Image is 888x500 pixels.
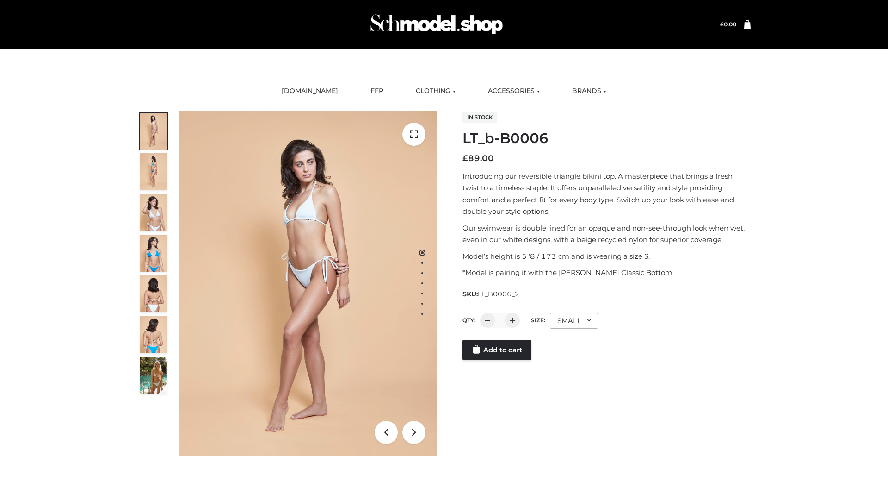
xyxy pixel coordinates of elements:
[462,288,520,300] span: SKU:
[531,317,545,324] label: Size:
[565,81,613,101] a: BRANDS
[462,250,751,262] p: Model’s height is 5 ‘8 / 173 cm and is wearing a size S.
[720,21,736,28] bdi: 0.00
[462,153,468,163] span: £
[140,275,167,312] img: ArielClassicBikiniTop_CloudNine_AzureSky_OW114ECO_7-scaled.jpg
[140,316,167,353] img: ArielClassicBikiniTop_CloudNine_AzureSky_OW114ECO_8-scaled.jpg
[140,235,167,272] img: ArielClassicBikiniTop_CloudNine_AzureSky_OW114ECO_4-scaled.jpg
[481,81,547,101] a: ACCESSORIES
[140,357,167,394] img: Arieltop_CloudNine_AzureSky2.jpg
[462,153,494,163] bdi: 89.00
[462,170,751,218] p: Introducing our reversible triangle bikini top. A masterpiece that brings a fresh twist to a time...
[462,317,475,324] label: QTY:
[140,194,167,231] img: ArielClassicBikiniTop_CloudNine_AzureSky_OW114ECO_3-scaled.jpg
[720,21,736,28] a: £0.00
[140,112,167,150] img: ArielClassicBikiniTop_CloudNine_AzureSky_OW114ECO_1-scaled.jpg
[478,290,519,298] span: LT_B0006_2
[462,340,531,360] a: Add to cart
[462,267,751,279] p: *Model is pairing it with the [PERSON_NAME] Classic Bottom
[275,81,345,101] a: [DOMAIN_NAME]
[179,111,437,456] img: LT_b-B0006
[462,130,751,147] h1: LT_b-B0006
[409,81,462,101] a: CLOTHING
[720,21,724,28] span: £
[140,153,167,190] img: ArielClassicBikiniTop_CloudNine_AzureSky_OW114ECO_2-scaled.jpg
[364,81,390,101] a: FFP
[462,112,497,123] span: In stock
[462,222,751,246] p: Our swimwear is double lined for an opaque and non-see-through look when wet, even in our white d...
[367,6,506,43] img: Schmodel Admin 964
[550,313,598,329] div: SMALL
